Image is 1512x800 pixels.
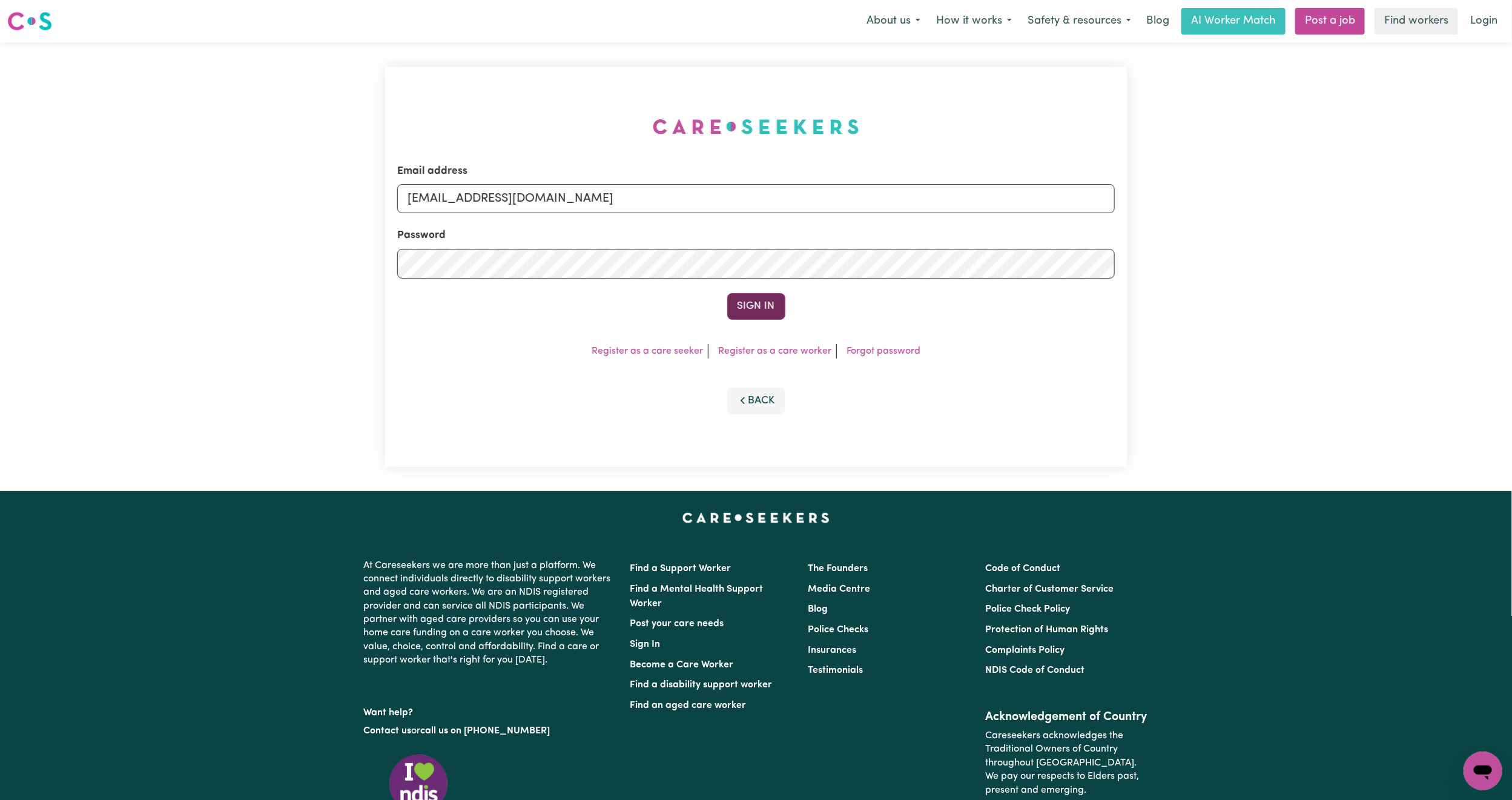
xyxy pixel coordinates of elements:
a: Find a disability support worker [630,680,773,690]
a: Find workers [1375,8,1458,35]
button: Back [727,388,785,414]
a: Police Checks [808,625,868,635]
a: Testimonials [808,666,863,675]
a: AI Worker Match [1181,8,1286,35]
p: At Careseekers we are more than just a platform. We connect individuals directly to disability su... [364,554,616,672]
a: Become a Care Worker [630,660,734,670]
a: Sign In [630,640,661,649]
a: The Founders [808,564,868,574]
button: How it works [928,8,1020,34]
a: Post a job [1295,8,1365,35]
a: Find a Support Worker [630,564,731,574]
a: Register as a care worker [718,346,831,356]
input: Email address [397,184,1115,213]
a: Charter of Customer Service [985,584,1114,594]
a: Code of Conduct [985,564,1060,574]
a: Find an aged care worker [630,701,747,710]
img: Careseekers logo [7,10,52,32]
button: About us [859,8,928,34]
a: Find a Mental Health Support Worker [630,584,764,609]
p: or [364,719,616,742]
a: Blog [808,604,828,614]
a: Careseekers logo [7,7,52,35]
a: Police Check Policy [985,604,1070,614]
button: Sign In [727,293,785,320]
a: NDIS Code of Conduct [985,666,1084,675]
iframe: Button to launch messaging window, conversation in progress [1464,752,1502,790]
a: Post your care needs [630,619,724,629]
a: Login [1463,8,1505,35]
a: call us on [PHONE_NUMBER] [421,726,550,736]
a: Register as a care seeker [592,346,703,356]
a: Insurances [808,646,856,655]
a: Blog [1139,8,1177,35]
a: Forgot password [847,346,920,356]
p: Want help? [364,701,616,719]
a: Careseekers home page [682,513,830,523]
button: Safety & resources [1020,8,1139,34]
h2: Acknowledgement of Country [985,710,1148,724]
a: Protection of Human Rights [985,625,1108,635]
a: Complaints Policy [985,646,1065,655]
a: Contact us [364,726,412,736]
label: Password [397,228,446,243]
a: Media Centre [808,584,870,594]
label: Email address [397,164,467,179]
